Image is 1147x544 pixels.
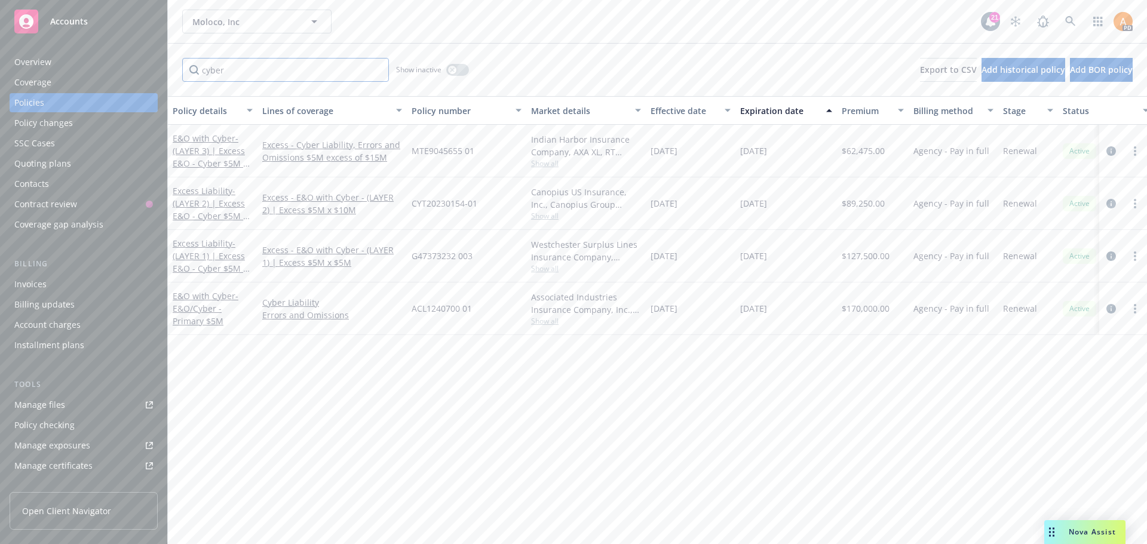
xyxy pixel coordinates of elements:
[10,416,158,435] a: Policy checking
[531,263,641,273] span: Show all
[14,174,49,193] div: Contacts
[10,215,158,234] a: Coverage gap analysis
[1104,144,1118,158] a: circleInformation
[909,96,998,125] button: Billing method
[531,105,628,117] div: Market details
[1059,10,1082,33] a: Search
[1086,10,1110,33] a: Switch app
[14,395,65,414] div: Manage files
[1068,146,1091,156] span: Active
[531,291,641,316] div: Associated Industries Insurance Company, Inc., AmTrust Financial Services, RT Specialty Insurance...
[1070,64,1133,75] span: Add BOR policy
[10,195,158,214] a: Contract review
[1104,249,1118,263] a: circleInformation
[735,96,837,125] button: Expiration date
[1114,12,1133,31] img: photo
[1128,302,1142,316] a: more
[14,215,103,234] div: Coverage gap analysis
[1068,303,1091,314] span: Active
[651,250,677,262] span: [DATE]
[14,315,81,334] div: Account charges
[531,158,641,168] span: Show all
[257,96,407,125] button: Lines of coverage
[10,174,158,193] a: Contacts
[173,185,247,234] a: Excess Liability
[1003,197,1037,210] span: Renewal
[412,302,472,315] span: ACL1240700 01
[10,73,158,92] a: Coverage
[526,96,646,125] button: Market details
[913,145,989,157] span: Agency - Pay in full
[1068,198,1091,209] span: Active
[913,250,989,262] span: Agency - Pay in full
[173,290,238,327] a: E&O with Cyber
[14,53,51,72] div: Overview
[182,10,332,33] button: Moloco, Inc
[1069,527,1116,537] span: Nova Assist
[1031,10,1055,33] a: Report a Bug
[262,105,389,117] div: Lines of coverage
[982,64,1065,75] span: Add historical policy
[531,316,641,326] span: Show all
[651,145,677,157] span: [DATE]
[173,105,240,117] div: Policy details
[10,53,158,72] a: Overview
[412,197,477,210] span: CYT20230154-01
[14,134,55,153] div: SSC Cases
[1003,105,1040,117] div: Stage
[14,275,47,294] div: Invoices
[740,302,767,315] span: [DATE]
[740,105,819,117] div: Expiration date
[182,58,389,82] input: Filter by keyword...
[14,154,71,173] div: Quoting plans
[646,96,735,125] button: Effective date
[1128,196,1142,211] a: more
[10,395,158,414] a: Manage files
[842,105,891,117] div: Premium
[412,145,474,157] span: MTE9045655 01
[10,258,158,270] div: Billing
[412,250,473,262] span: G47373232 003
[740,250,767,262] span: [DATE]
[14,436,90,455] div: Manage exposures
[262,139,402,164] a: Excess - Cyber Liability, Errors and Omissions $5M excess of $15M
[651,197,677,210] span: [DATE]
[10,436,158,455] a: Manage exposures
[651,302,677,315] span: [DATE]
[1104,302,1118,316] a: circleInformation
[1003,302,1037,315] span: Renewal
[10,477,158,496] a: Manage BORs
[10,134,158,153] a: SSC Cases
[262,244,402,269] a: Excess - E&O with Cyber - (LAYER 1) | Excess $5M x $5M
[14,93,44,112] div: Policies
[531,238,641,263] div: Westchester Surplus Lines Insurance Company, Chubb Group, RT Specialty Insurance Services, LLC (R...
[1068,251,1091,262] span: Active
[192,16,296,28] span: Moloco, Inc
[1044,520,1059,544] div: Drag to move
[740,145,767,157] span: [DATE]
[14,416,75,435] div: Policy checking
[740,197,767,210] span: [DATE]
[920,64,977,75] span: Export to CSV
[10,295,158,314] a: Billing updates
[10,5,158,38] a: Accounts
[173,133,248,182] a: E&O with Cyber
[10,93,158,112] a: Policies
[10,315,158,334] a: Account charges
[14,73,51,92] div: Coverage
[531,133,641,158] div: Indian Harbor Insurance Company, AXA XL, RT Specialty Insurance Services, LLC (RSG Specialty, LLC)
[14,456,93,475] div: Manage certificates
[651,105,717,117] div: Effective date
[14,477,70,496] div: Manage BORs
[842,302,890,315] span: $170,000.00
[531,211,641,221] span: Show all
[837,96,909,125] button: Premium
[10,456,158,475] a: Manage certificates
[842,145,885,157] span: $62,475.00
[412,105,508,117] div: Policy number
[10,336,158,355] a: Installment plans
[14,195,77,214] div: Contract review
[1044,520,1125,544] button: Nova Assist
[1004,10,1028,33] a: Stop snowing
